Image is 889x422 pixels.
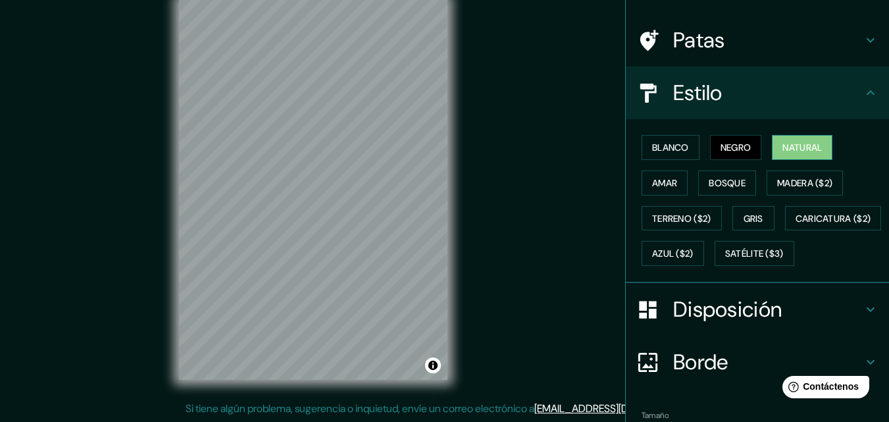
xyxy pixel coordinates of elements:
[642,241,704,266] button: Azul ($2)
[652,177,677,189] font: Amar
[642,410,669,421] font: Tamaño
[673,296,782,323] font: Disposición
[642,171,688,196] button: Amar
[626,66,889,119] div: Estilo
[777,177,832,189] font: Madera ($2)
[652,142,689,153] font: Blanco
[796,213,871,224] font: Caricatura ($2)
[673,79,723,107] font: Estilo
[186,402,534,415] font: Si tiene algún problema, sugerencia o inquietud, envíe un correo electrónico a
[782,142,822,153] font: Natural
[744,213,763,224] font: Gris
[772,371,875,408] iframe: Lanzador de widgets de ayuda
[715,241,794,266] button: Satélite ($3)
[652,213,711,224] font: Terreno ($2)
[772,135,832,160] button: Natural
[710,135,762,160] button: Negro
[626,336,889,388] div: Borde
[534,402,697,415] a: [EMAIL_ADDRESS][DOMAIN_NAME]
[673,348,728,376] font: Borde
[626,283,889,336] div: Disposición
[642,206,722,231] button: Terreno ($2)
[673,26,725,54] font: Patas
[642,135,699,160] button: Blanco
[652,248,694,260] font: Azul ($2)
[725,248,784,260] font: Satélite ($3)
[767,171,843,196] button: Madera ($2)
[785,206,882,231] button: Caricatura ($2)
[732,206,775,231] button: Gris
[709,177,746,189] font: Bosque
[626,14,889,66] div: Patas
[721,142,751,153] font: Negro
[698,171,756,196] button: Bosque
[425,357,441,373] button: Activar o desactivar atribución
